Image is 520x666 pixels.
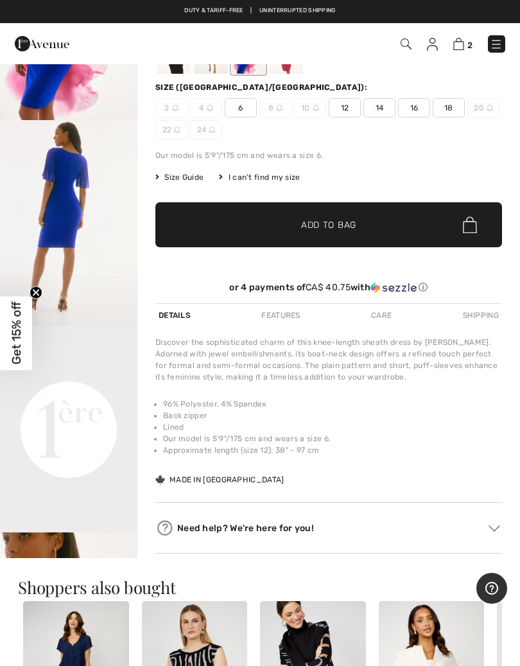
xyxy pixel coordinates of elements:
span: 2 [155,98,187,118]
div: Black [157,26,191,74]
img: ring-m.svg [172,105,178,111]
span: Size Guide [155,171,204,183]
a: 1ère Avenue [15,37,69,49]
span: Get 15% off [9,302,24,365]
li: Lined [163,421,502,433]
li: Approximate length (size 12): 38" - 97 cm [163,444,502,456]
li: Our model is 5'9"/175 cm and wears a size 6. [163,433,502,444]
div: Details [155,304,194,327]
span: 10 [294,98,326,118]
span: 14 [363,98,395,118]
div: Made in [GEOGRAPHIC_DATA] [155,474,284,486]
div: Features [258,304,303,327]
img: Bag.svg [463,216,477,233]
a: 2 [453,36,472,51]
img: ring-m.svg [207,105,213,111]
div: Royal Sapphire 163 [232,26,265,74]
img: Arrow2.svg [489,525,500,532]
iframe: Opens a widget where you can find more information [476,573,507,605]
div: Discover the sophisticated charm of this knee-length sheath dress by [PERSON_NAME]. Adorned with ... [155,337,502,383]
span: 16 [398,98,430,118]
div: Care [368,304,395,327]
div: or 4 payments of with [155,282,502,294]
div: Midnight Blue [195,26,228,74]
span: CA$ 40.75 [306,282,351,293]
img: Menu [490,38,503,51]
li: 96% Polyester, 4% Spandex [163,398,502,410]
span: 6 [225,98,257,118]
img: Search [401,39,412,49]
button: Close teaser [30,286,42,299]
span: 12 [329,98,361,118]
span: 20 [467,98,499,118]
span: 24 [190,120,222,139]
img: ring-m.svg [209,127,215,133]
span: Add to Bag [301,218,356,232]
div: Shipping [460,304,502,327]
span: 22 [155,120,187,139]
img: Sezzle [370,282,417,294]
span: 18 [433,98,465,118]
div: Geranium [269,26,302,74]
div: Our model is 5'9"/175 cm and wears a size 6. [155,150,502,161]
span: 8 [259,98,291,118]
img: ring-m.svg [313,105,319,111]
img: ring-m.svg [487,105,493,111]
div: Need help? We're here for you! [155,518,502,538]
button: Add to Bag [155,202,502,247]
img: My Info [427,38,438,51]
img: Shopping Bag [453,38,464,50]
div: Size ([GEOGRAPHIC_DATA]/[GEOGRAPHIC_DATA]): [155,82,370,93]
li: Back zipper [163,410,502,421]
div: I can't find my size [219,171,300,183]
h3: Shoppers also bought [18,579,502,596]
img: ring-m.svg [174,127,180,133]
span: 2 [467,40,472,50]
div: or 4 payments ofCA$ 40.75withSezzle Click to learn more about Sezzle [155,282,502,298]
img: 1ère Avenue [15,31,69,57]
span: 4 [190,98,222,118]
img: ring-m.svg [276,105,282,111]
